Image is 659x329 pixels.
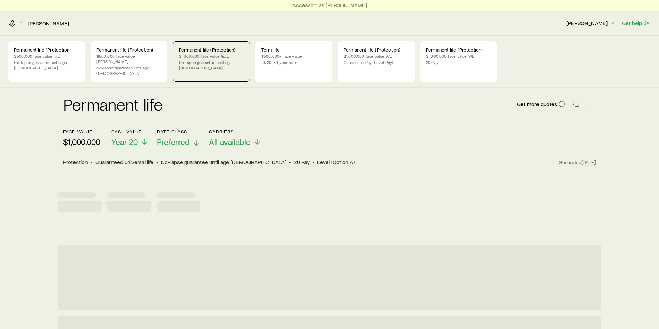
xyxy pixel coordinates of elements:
[8,41,85,82] a: Permanent life (Protection)$500,000 face value IULNo-lapse guarantee until age [DEMOGRAPHIC_DATA]
[95,159,153,166] span: Guaranteed universal life
[426,59,491,65] p: 20 Pay
[157,137,190,147] span: Preferred
[622,19,651,27] button: Get help
[426,53,491,59] p: $1,000,000 face value WL
[261,53,326,59] p: $500,000+ face value
[426,47,491,53] p: Permanent life (Protection)
[96,53,162,64] p: $500,000 face value [PERSON_NAME]
[63,137,100,147] p: $1,000,000
[344,47,409,53] p: Permanent life (Protection)
[344,59,409,65] p: Continuous Pay (Level Pay)
[261,59,326,65] p: 10, 20, 30 year term
[581,159,596,166] span: [DATE]
[294,159,310,166] span: 20 Pay
[566,19,616,27] button: [PERSON_NAME]
[261,47,326,53] p: Term life
[317,159,355,166] span: Level (Option A)
[111,129,149,147] button: Cash ValueYear 20
[173,41,250,82] a: Permanent life (Protection)$1,000,000 face value GULNo-lapse guarantee until age [DEMOGRAPHIC_DATA]
[420,41,497,82] a: Permanent life (Protection)$1,000,000 face value WL20 Pay
[517,100,566,108] a: Get more quotes
[209,129,262,147] button: CarriersAll available
[209,129,262,134] p: Carriers
[111,129,149,134] p: Cash Value
[111,137,138,147] span: Year 20
[91,41,167,82] a: Permanent life (Protection)$500,000 face value [PERSON_NAME]No-lapse guarantee until age [DEMOGRA...
[161,159,286,166] span: No-lapse guarantee until age [DEMOGRAPHIC_DATA]
[157,129,201,134] p: Rate Class
[312,159,314,166] span: •
[179,47,244,53] p: Permanent life (Protection)
[14,53,79,59] p: $500,000 face value IUL
[14,47,79,53] p: Permanent life (Protection)
[344,53,409,59] p: $1,000,000 face value WL
[179,53,244,59] p: $1,000,000 face value GUL
[156,159,158,166] span: •
[63,159,88,166] span: Protection
[209,137,251,147] span: All available
[63,96,163,112] h2: Permanent life
[566,20,616,26] p: [PERSON_NAME]
[292,2,367,9] p: Accessing as [PERSON_NAME]
[91,159,93,166] span: •
[63,129,100,134] p: face value
[517,101,557,107] span: Get more quotes
[27,20,69,27] a: [PERSON_NAME]
[157,129,201,147] button: Rate ClassPreferred
[289,159,291,166] span: •
[338,41,415,82] a: Permanent life (Protection)$1,000,000 face value WLContinuous Pay (Level Pay)
[96,47,162,53] p: Permanent life (Protection)
[179,59,244,70] p: No-lapse guarantee until age [DEMOGRAPHIC_DATA]
[559,159,596,166] span: Generated
[14,59,79,70] p: No-lapse guarantee until age [DEMOGRAPHIC_DATA]
[96,65,162,76] p: No-lapse guarantee until age [DEMOGRAPHIC_DATA]
[255,41,332,82] a: Term life$500,000+ face value10, 20, 30 year term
